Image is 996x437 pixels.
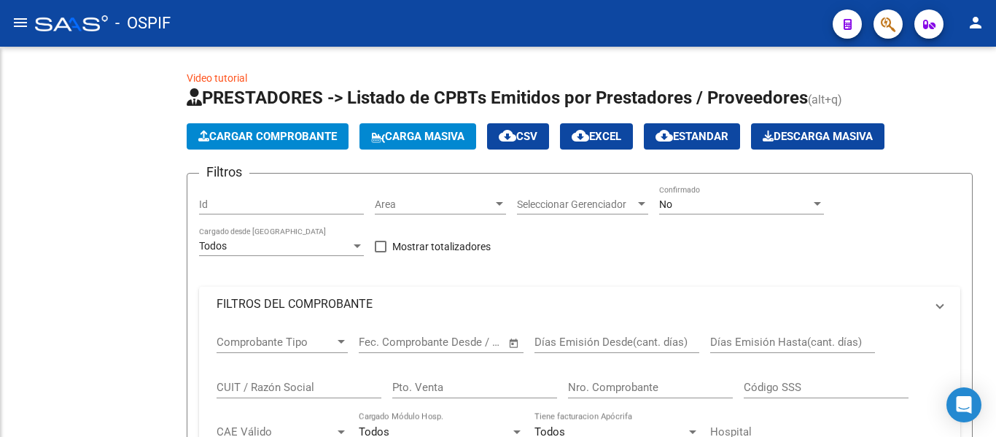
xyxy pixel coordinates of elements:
[808,93,842,107] span: (alt+q)
[217,336,335,349] span: Comprobante Tipo
[115,7,171,39] span: - OSPIF
[199,240,227,252] span: Todos
[392,238,491,255] span: Mostrar totalizadores
[655,130,728,143] span: Estandar
[187,88,808,108] span: PRESTADORES -> Listado de CPBTs Emitidos por Prestadores / Proveedores
[644,123,740,150] button: Estandar
[499,130,537,143] span: CSV
[967,14,984,31] mat-icon: person
[517,198,635,211] span: Seleccionar Gerenciador
[946,387,981,422] div: Open Intercom Messenger
[659,198,672,210] span: No
[359,336,418,349] input: Fecha inicio
[655,127,673,144] mat-icon: cloud_download
[763,130,873,143] span: Descarga Masiva
[217,296,925,312] mat-panel-title: FILTROS DEL COMPROBANTE
[375,198,493,211] span: Area
[431,336,502,349] input: Fecha fin
[506,335,523,352] button: Open calendar
[187,72,247,84] a: Video tutorial
[560,123,633,150] button: EXCEL
[499,127,516,144] mat-icon: cloud_download
[199,287,960,322] mat-expansion-panel-header: FILTROS DEL COMPROBANTE
[572,127,589,144] mat-icon: cloud_download
[187,123,349,150] button: Cargar Comprobante
[572,130,621,143] span: EXCEL
[751,123,884,150] button: Descarga Masiva
[199,162,249,182] h3: Filtros
[12,14,29,31] mat-icon: menu
[198,130,337,143] span: Cargar Comprobante
[751,123,884,150] app-download-masive: Descarga masiva de comprobantes (adjuntos)
[487,123,549,150] button: CSV
[359,123,476,150] button: Carga Masiva
[371,130,464,143] span: Carga Masiva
